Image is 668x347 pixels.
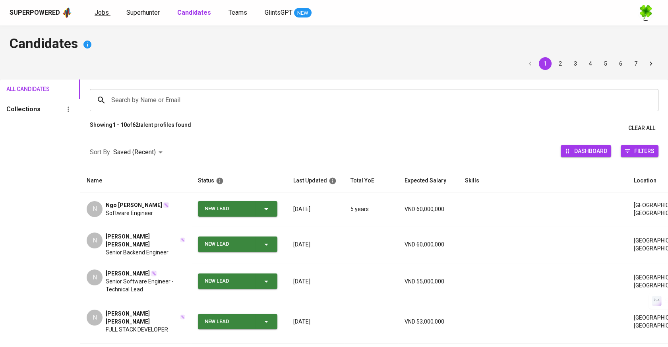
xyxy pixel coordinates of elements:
button: Clear All [625,121,658,136]
a: Candidates [177,8,213,18]
button: Filters [621,145,658,157]
span: Senior Software Engineer - Technical Lead [106,277,185,293]
th: Expected Salary [398,169,459,192]
a: Superpoweredapp logo [10,7,72,19]
span: Jobs [95,9,109,16]
span: FULL STACK DEVELOPER [106,326,168,333]
p: [DATE] [293,240,338,248]
p: 5 years [350,205,392,213]
p: Showing of talent profiles found [90,121,191,136]
button: Go to page 2 [554,57,567,70]
th: Name [80,169,192,192]
button: Go to page 4 [584,57,597,70]
div: New Lead [205,314,248,330]
b: 62 [132,122,139,128]
div: New Lead [205,201,248,217]
div: N [87,201,103,217]
button: New Lead [198,237,277,252]
th: Status [192,169,287,192]
h4: Candidates [10,35,658,54]
a: GlintsGPT NEW [265,8,312,18]
a: Jobs [95,8,110,18]
a: Superhunter [126,8,161,18]
p: VND 53,000,000 [405,318,452,326]
div: N [87,233,103,248]
th: Total YoE [344,169,398,192]
h6: Collections [6,104,41,115]
nav: pagination navigation [523,57,658,70]
a: Teams [228,8,249,18]
span: Software Engineer [106,209,153,217]
button: Go to page 7 [629,57,642,70]
div: N [87,310,103,326]
img: magic_wand.svg [163,202,169,208]
img: magic_wand.svg [151,270,157,277]
img: magic_wand.svg [180,237,185,242]
button: Go to page 5 [599,57,612,70]
button: New Lead [198,314,277,330]
b: Candidates [177,9,211,16]
button: Go to page 6 [614,57,627,70]
p: [DATE] [293,205,338,213]
div: New Lead [205,273,248,289]
div: New Lead [205,237,248,252]
button: Go to next page [645,57,657,70]
p: [DATE] [293,318,338,326]
p: [DATE] [293,277,338,285]
span: Ngo [PERSON_NAME] [106,201,162,209]
div: N [87,269,103,285]
span: Senior Backend Engineer [106,248,168,256]
span: All Candidates [6,84,39,94]
span: Superhunter [126,9,160,16]
button: New Lead [198,201,277,217]
b: 1 - 10 [112,122,127,128]
span: Dashboard [574,145,607,156]
p: Saved (Recent) [113,147,156,157]
span: Teams [228,9,247,16]
th: Last Updated [287,169,344,192]
button: New Lead [198,273,277,289]
img: app logo [62,7,72,19]
img: magic_wand.svg [180,314,185,320]
button: Go to page 3 [569,57,582,70]
img: f9493b8c-82b8-4f41-8722-f5d69bb1b761.jpg [638,5,654,21]
p: Sort By [90,147,110,157]
span: [PERSON_NAME] [PERSON_NAME] [106,310,179,326]
button: Dashboard [561,145,611,157]
p: VND 60,000,000 [405,240,452,248]
button: page 1 [539,57,552,70]
span: Filters [634,145,654,156]
th: Skills [459,169,627,192]
span: GlintsGPT [265,9,292,16]
p: VND 55,000,000 [405,277,452,285]
span: NEW [294,9,312,17]
p: VND 60,000,000 [405,205,452,213]
div: Saved (Recent) [113,145,165,160]
div: Superpowered [10,8,60,17]
span: [PERSON_NAME] [106,269,150,277]
span: [PERSON_NAME] [PERSON_NAME] [106,233,179,248]
span: Clear All [628,123,655,133]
